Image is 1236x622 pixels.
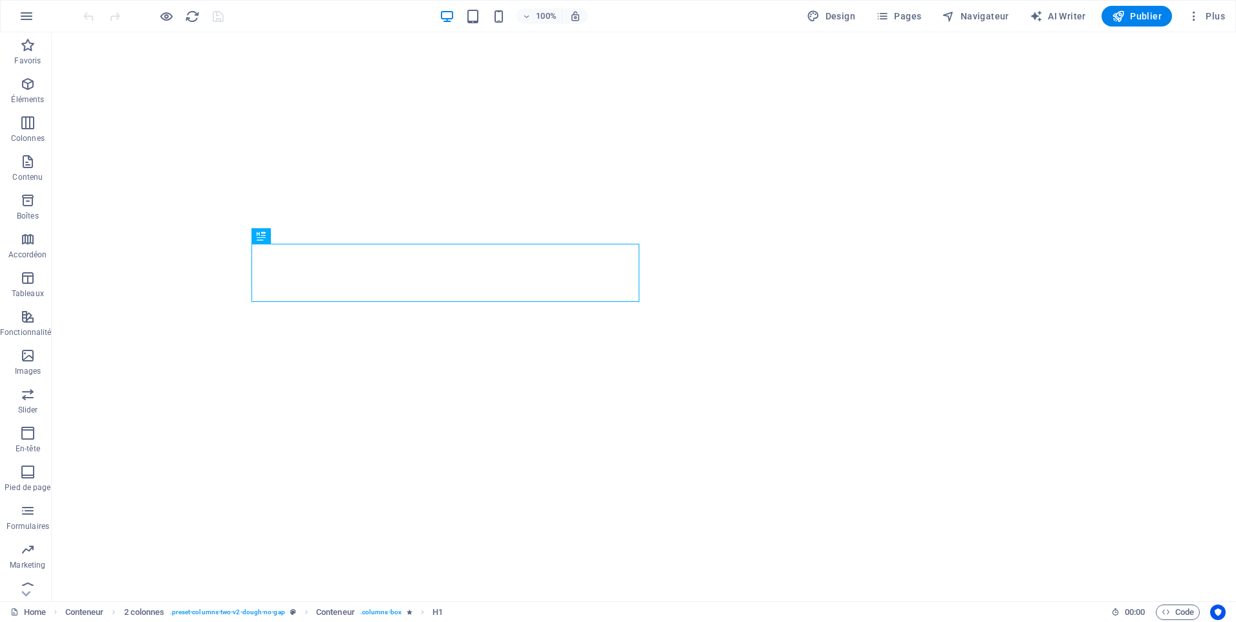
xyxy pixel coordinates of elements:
[1188,10,1225,23] span: Plus
[1125,605,1145,620] span: 00 00
[360,605,401,620] span: . columns-box
[570,10,581,22] i: Lors du redimensionnement, ajuster automatiquement le niveau de zoom en fonction de l'appareil sé...
[432,605,443,620] span: Cliquez pour sélectionner. Double-cliquez pour modifier.
[876,10,921,23] span: Pages
[807,10,855,23] span: Design
[536,8,557,24] h6: 100%
[158,8,174,24] button: Cliquez ici pour quitter le mode Aperçu et poursuivre l'édition.
[124,605,165,620] span: Cliquez pour sélectionner. Double-cliquez pour modifier.
[517,8,562,24] button: 100%
[15,366,41,376] p: Images
[184,8,200,24] button: reload
[802,6,860,27] div: Design (Ctrl+Alt+Y)
[12,172,43,182] p: Contenu
[12,288,44,299] p: Tableaux
[1030,10,1086,23] span: AI Writer
[1025,6,1091,27] button: AI Writer
[1111,605,1145,620] h6: Durée de la session
[11,94,44,105] p: Éléments
[65,605,443,620] nav: breadcrumb
[185,9,200,24] i: Actualiser la page
[10,560,45,570] p: Marketing
[5,482,50,493] p: Pied de page
[316,605,355,620] span: Cliquez pour sélectionner. Double-cliquez pour modifier.
[8,250,47,260] p: Accordéon
[802,6,860,27] button: Design
[407,608,412,616] i: Cet élément contient une animation.
[1102,6,1172,27] button: Publier
[6,521,49,531] p: Formulaires
[1162,605,1194,620] span: Code
[1156,605,1200,620] button: Code
[1210,605,1226,620] button: Usercentrics
[1182,6,1230,27] button: Plus
[290,608,296,616] i: Cet élément est une présélection personnalisable.
[170,605,285,620] span: . preset-columns-two-v2-dough-no-gap
[871,6,926,27] button: Pages
[18,405,38,415] p: Slider
[937,6,1014,27] button: Navigateur
[1112,10,1162,23] span: Publier
[65,605,104,620] span: Cliquez pour sélectionner. Double-cliquez pour modifier.
[1134,607,1136,617] span: :
[14,56,41,66] p: Favoris
[10,605,46,620] a: Cliquez pour annuler la sélection. Double-cliquez pour ouvrir Pages.
[11,133,45,144] p: Colonnes
[17,211,39,221] p: Boîtes
[16,444,40,454] p: En-tête
[942,10,1008,23] span: Navigateur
